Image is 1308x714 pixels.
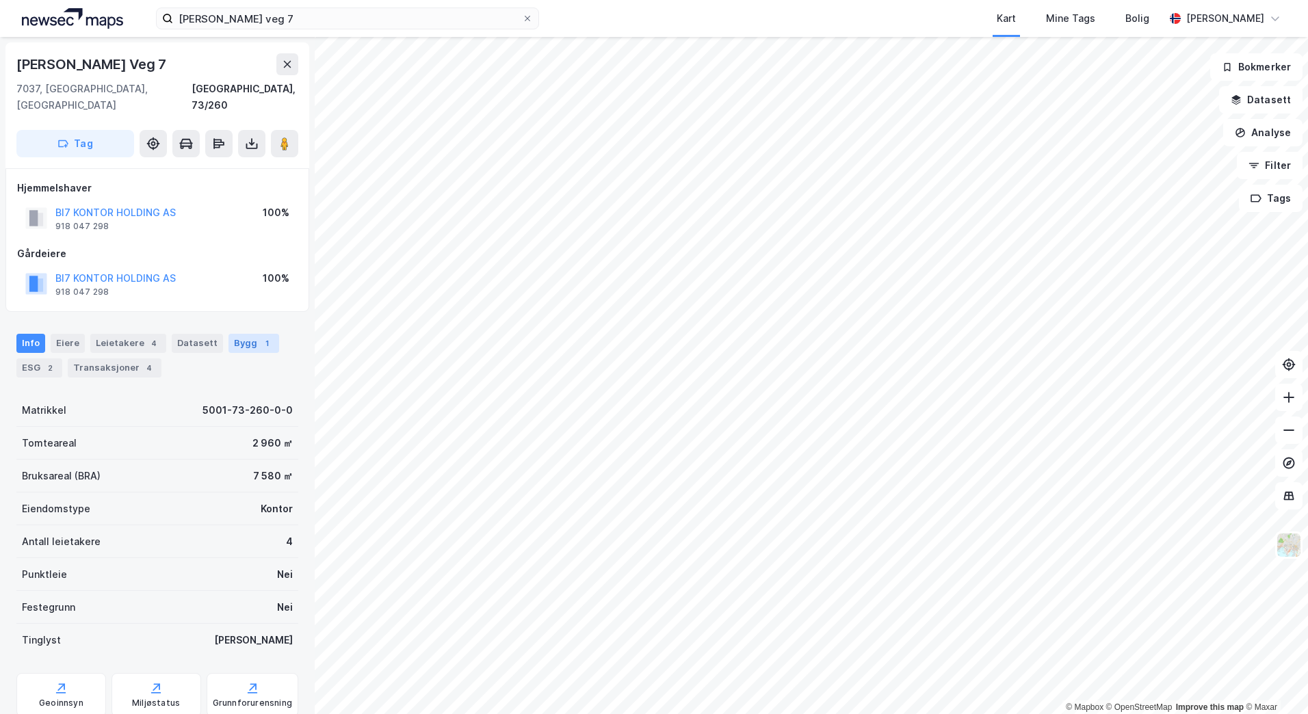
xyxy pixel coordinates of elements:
img: Z [1276,532,1302,558]
button: Tags [1239,185,1303,212]
div: 4 [147,336,161,350]
div: Kontrollprogram for chat [1240,648,1308,714]
div: [GEOGRAPHIC_DATA], 73/260 [192,81,298,114]
div: 2 960 ㎡ [252,435,293,451]
div: 100% [263,270,289,287]
div: Geoinnsyn [39,698,83,709]
div: Matrikkel [22,402,66,419]
div: Tomteareal [22,435,77,451]
div: Kart [997,10,1016,27]
div: Festegrunn [22,599,75,616]
button: Datasett [1219,86,1303,114]
div: Tinglyst [22,632,61,648]
div: [PERSON_NAME] Veg 7 [16,53,169,75]
div: Miljøstatus [132,698,180,709]
div: Eiere [51,334,85,353]
button: Analyse [1223,119,1303,146]
div: 7037, [GEOGRAPHIC_DATA], [GEOGRAPHIC_DATA] [16,81,192,114]
div: Bygg [228,334,279,353]
div: Gårdeiere [17,246,298,262]
div: 1 [260,336,274,350]
img: logo.a4113a55bc3d86da70a041830d287a7e.svg [22,8,123,29]
div: 2 [43,361,57,375]
div: Datasett [172,334,223,353]
div: 918 047 298 [55,221,109,232]
div: Transaksjoner [68,358,161,378]
div: 918 047 298 [55,287,109,297]
div: [PERSON_NAME] [1186,10,1264,27]
div: 4 [142,361,156,375]
div: Antall leietakere [22,533,101,550]
iframe: Chat Widget [1240,648,1308,714]
div: Nei [277,566,293,583]
div: Leietakere [90,334,166,353]
a: Mapbox [1066,702,1103,712]
div: Bruksareal (BRA) [22,468,101,484]
div: ESG [16,358,62,378]
div: Mine Tags [1046,10,1095,27]
div: [PERSON_NAME] [214,632,293,648]
div: Kontor [261,501,293,517]
div: Punktleie [22,566,67,583]
div: Bolig [1125,10,1149,27]
div: 5001-73-260-0-0 [202,402,293,419]
div: Grunnforurensning [213,698,292,709]
a: OpenStreetMap [1106,702,1173,712]
a: Improve this map [1176,702,1244,712]
div: Info [16,334,45,353]
div: Hjemmelshaver [17,180,298,196]
button: Tag [16,130,134,157]
button: Filter [1237,152,1303,179]
div: Nei [277,599,293,616]
div: 100% [263,204,289,221]
button: Bokmerker [1210,53,1303,81]
div: Eiendomstype [22,501,90,517]
div: 4 [286,533,293,550]
input: Søk på adresse, matrikkel, gårdeiere, leietakere eller personer [173,8,522,29]
div: 7 580 ㎡ [253,468,293,484]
